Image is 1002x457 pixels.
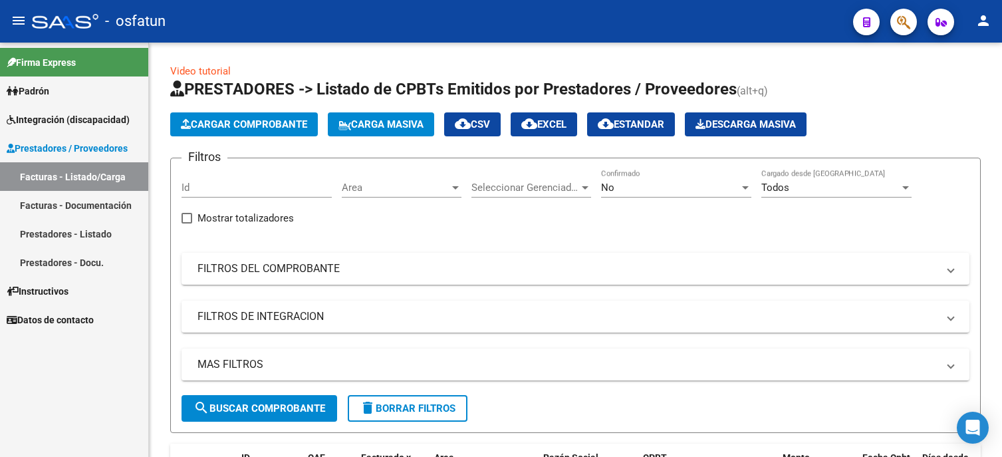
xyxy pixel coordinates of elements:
[11,13,27,29] mat-icon: menu
[193,400,209,416] mat-icon: search
[170,65,231,77] a: Video tutorial
[182,253,969,285] mat-expansion-panel-header: FILTROS DEL COMPROBANTE
[360,402,455,414] span: Borrar Filtros
[685,112,807,136] button: Descarga Masiva
[197,261,938,276] mat-panel-title: FILTROS DEL COMPROBANTE
[182,301,969,333] mat-expansion-panel-header: FILTROS DE INTEGRACION
[601,182,614,194] span: No
[7,313,94,327] span: Datos de contacto
[471,182,579,194] span: Seleccionar Gerenciador
[444,112,501,136] button: CSV
[7,141,128,156] span: Prestadores / Proveedores
[7,284,68,299] span: Instructivos
[761,182,789,194] span: Todos
[587,112,675,136] button: Estandar
[957,412,989,444] div: Open Intercom Messenger
[685,112,807,136] app-download-masive: Descarga masiva de comprobantes (adjuntos)
[328,112,434,136] button: Carga Masiva
[170,112,318,136] button: Cargar Comprobante
[521,116,537,132] mat-icon: cloud_download
[7,84,49,98] span: Padrón
[360,400,376,416] mat-icon: delete
[737,84,768,97] span: (alt+q)
[7,55,76,70] span: Firma Express
[181,118,307,130] span: Cargar Comprobante
[511,112,577,136] button: EXCEL
[598,118,664,130] span: Estandar
[348,395,467,422] button: Borrar Filtros
[170,80,737,98] span: PRESTADORES -> Listado de CPBTs Emitidos por Prestadores / Proveedores
[342,182,449,194] span: Area
[598,116,614,132] mat-icon: cloud_download
[197,210,294,226] span: Mostrar totalizadores
[975,13,991,29] mat-icon: person
[7,112,130,127] span: Integración (discapacidad)
[455,116,471,132] mat-icon: cloud_download
[197,309,938,324] mat-panel-title: FILTROS DE INTEGRACION
[455,118,490,130] span: CSV
[182,148,227,166] h3: Filtros
[521,118,566,130] span: EXCEL
[338,118,424,130] span: Carga Masiva
[182,349,969,381] mat-expansion-panel-header: MAS FILTROS
[105,7,166,36] span: - osfatun
[695,118,796,130] span: Descarga Masiva
[193,402,325,414] span: Buscar Comprobante
[182,395,337,422] button: Buscar Comprobante
[197,357,938,372] mat-panel-title: MAS FILTROS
